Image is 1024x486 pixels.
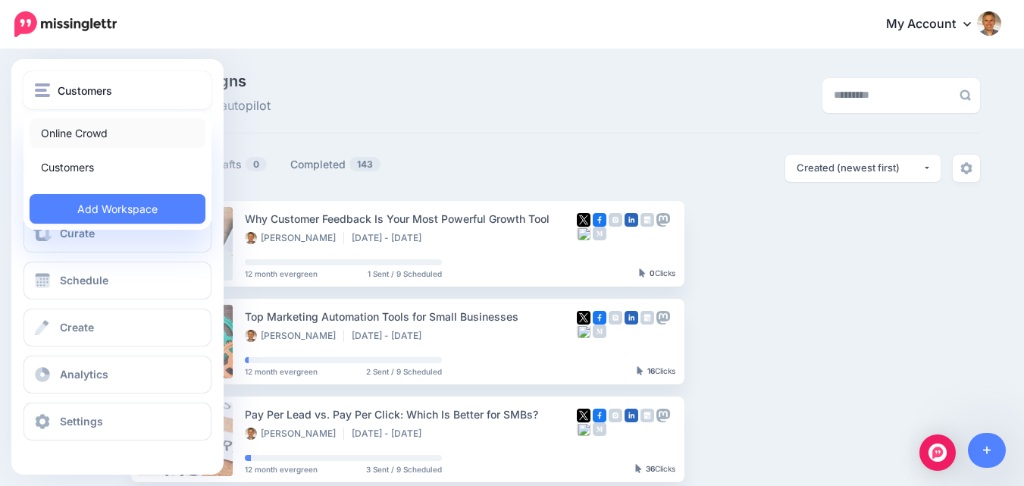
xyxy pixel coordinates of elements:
[30,152,205,182] a: Customers
[640,311,654,325] img: google_business-grey-square.png
[245,232,344,244] li: [PERSON_NAME]
[245,406,577,423] div: Pay Per Lead vs. Pay Per Click: Which Is Better for SMBs?
[637,367,675,376] div: Clicks
[23,215,211,252] a: Curate
[349,157,380,171] span: 143
[647,366,655,375] b: 16
[290,155,381,174] a: Completed143
[245,270,318,277] span: 12 month evergreen
[246,157,267,171] span: 0
[577,213,590,227] img: twitter-square.png
[60,321,94,334] span: Create
[640,213,654,227] img: google_business-grey-square.png
[245,368,318,375] span: 12 month evergreen
[245,466,318,473] span: 12 month evergreen
[577,409,590,422] img: twitter-square.png
[797,161,922,175] div: Created (newest first)
[640,409,654,422] img: google_business-grey-square.png
[593,311,606,325] img: facebook-square.png
[593,325,606,338] img: medium-grey-square.png
[960,162,972,174] img: settings-grey.png
[593,422,606,436] img: medium-grey-square.png
[352,428,429,440] li: [DATE] - [DATE]
[23,356,211,394] a: Analytics
[785,155,941,182] button: Created (newest first)
[625,409,638,422] img: linkedin-square.png
[625,213,638,227] img: linkedin-square.png
[593,227,606,240] img: medium-grey-square.png
[650,268,655,277] b: 0
[635,465,675,474] div: Clicks
[60,227,95,240] span: Curate
[60,274,108,287] span: Schedule
[245,330,344,342] li: [PERSON_NAME]
[23,71,211,109] button: Customers
[656,409,670,422] img: mastodon-grey-square.png
[23,309,211,346] a: Create
[352,330,429,342] li: [DATE] - [DATE]
[245,308,577,325] div: Top Marketing Automation Tools for Small Businesses
[23,262,211,299] a: Schedule
[609,409,622,422] img: instagram-grey-square.png
[23,403,211,441] a: Settings
[245,428,344,440] li: [PERSON_NAME]
[30,118,205,148] a: Online Crowd
[577,422,590,436] img: bluesky-grey-square.png
[60,415,103,428] span: Settings
[577,325,590,338] img: bluesky-grey-square.png
[593,213,606,227] img: facebook-square.png
[368,270,442,277] span: 1 Sent / 9 Scheduled
[625,311,638,325] img: linkedin-square.png
[639,269,675,278] div: Clicks
[646,464,655,473] b: 36
[366,368,442,375] span: 2 Sent / 9 Scheduled
[35,83,50,97] img: menu.png
[14,11,117,37] img: Missinglettr
[593,409,606,422] img: facebook-square.png
[635,464,642,473] img: pointer-grey-darker.png
[211,155,268,174] a: Drafts0
[60,368,108,381] span: Analytics
[366,466,442,473] span: 3 Sent / 9 Scheduled
[656,213,670,227] img: mastodon-grey-square.png
[58,82,112,99] span: Customers
[245,210,577,227] div: Why Customer Feedback Is Your Most Powerful Growth Tool
[960,89,971,101] img: search-grey-6.png
[919,434,956,471] div: Open Intercom Messenger
[30,194,205,224] a: Add Workspace
[639,268,646,277] img: pointer-grey-darker.png
[609,311,622,325] img: instagram-grey-square.png
[656,311,670,325] img: mastodon-grey-square.png
[871,6,1001,43] a: My Account
[352,232,429,244] li: [DATE] - [DATE]
[577,227,590,240] img: bluesky-grey-square.png
[577,311,590,325] img: twitter-square.png
[637,366,644,375] img: pointer-grey-darker.png
[609,213,622,227] img: instagram-grey-square.png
